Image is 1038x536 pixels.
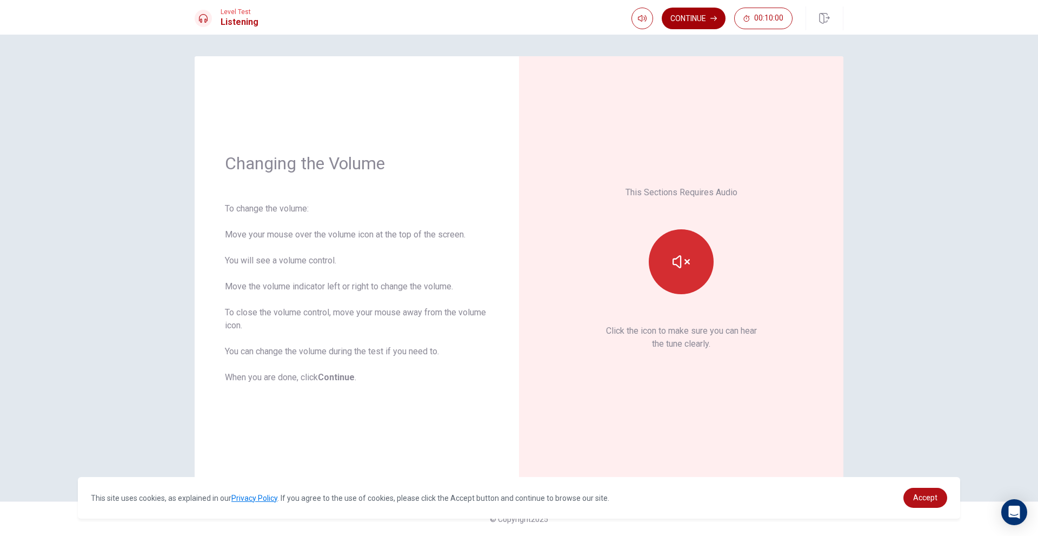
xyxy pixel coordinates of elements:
[903,488,947,508] a: dismiss cookie message
[754,14,783,23] span: 00:10:00
[318,372,355,382] b: Continue
[221,16,258,29] h1: Listening
[913,493,937,502] span: Accept
[1001,499,1027,525] div: Open Intercom Messenger
[225,153,489,174] h1: Changing the Volume
[225,202,489,384] div: To change the volume: Move your mouse over the volume icon at the top of the screen. You will see...
[221,8,258,16] span: Level Test
[626,186,737,199] p: This Sections Requires Audio
[91,494,609,502] span: This site uses cookies, as explained in our . If you agree to the use of cookies, please click th...
[662,8,726,29] button: Continue
[734,8,793,29] button: 00:10:00
[78,477,960,519] div: cookieconsent
[490,515,548,524] span: © Copyright 2025
[231,494,277,502] a: Privacy Policy
[606,325,757,350] p: Click the icon to make sure you can hear the tune clearly.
